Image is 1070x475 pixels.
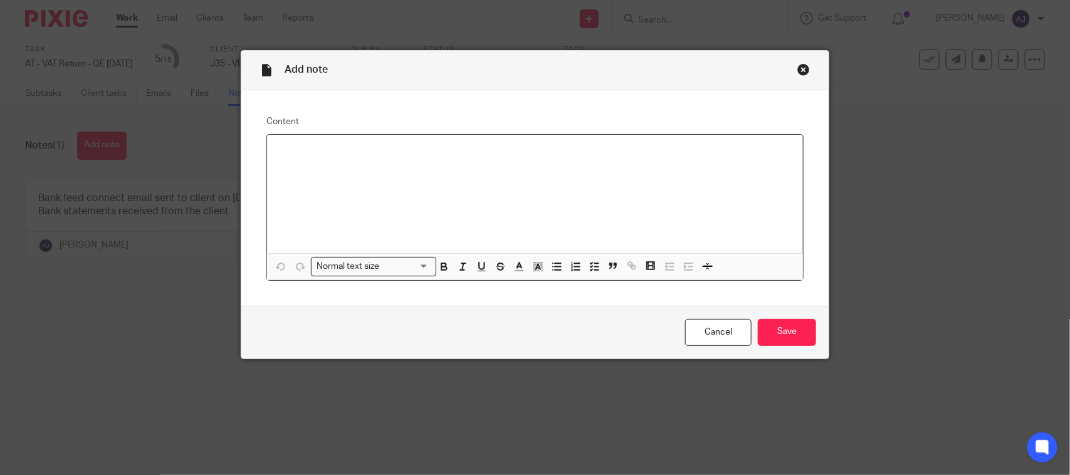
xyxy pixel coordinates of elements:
[685,319,752,346] a: Cancel
[758,319,816,346] input: Save
[314,260,382,273] span: Normal text size
[384,260,429,273] input: Search for option
[797,63,810,76] div: Close this dialog window
[311,257,436,276] div: Search for option
[285,65,328,75] span: Add note
[266,115,804,128] label: Content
